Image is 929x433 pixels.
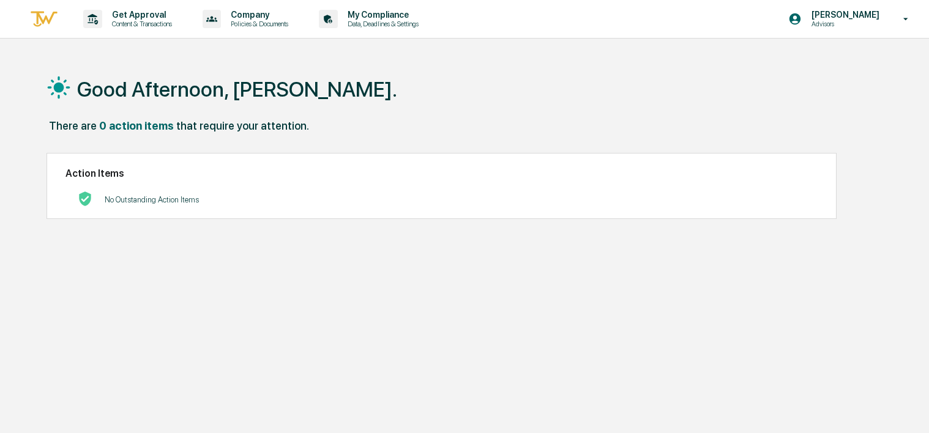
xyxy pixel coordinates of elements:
[338,10,425,20] p: My Compliance
[338,20,425,28] p: Data, Deadlines & Settings
[99,119,174,132] div: 0 action items
[802,10,886,20] p: [PERSON_NAME]
[29,9,59,29] img: logo
[105,195,199,204] p: No Outstanding Action Items
[221,10,294,20] p: Company
[49,119,97,132] div: There are
[77,77,397,102] h1: Good Afternoon, [PERSON_NAME].
[102,10,178,20] p: Get Approval
[802,20,886,28] p: Advisors
[176,119,309,132] div: that require your attention.
[221,20,294,28] p: Policies & Documents
[65,168,818,179] h2: Action Items
[102,20,178,28] p: Content & Transactions
[78,191,92,206] img: No Actions logo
